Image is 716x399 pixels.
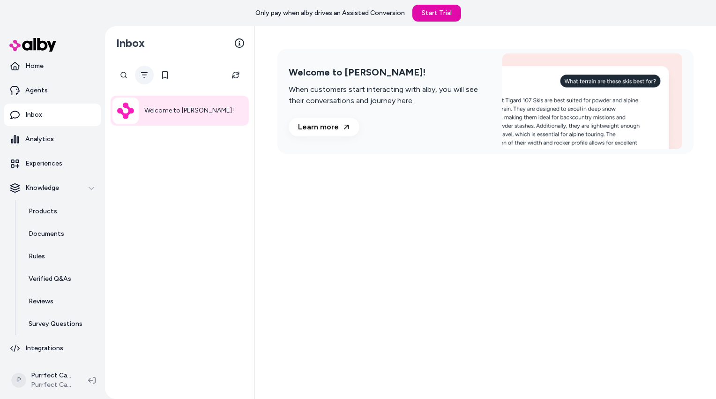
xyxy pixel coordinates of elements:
p: Inbox [25,110,42,120]
p: Knowledge [25,183,59,193]
p: Products [29,207,57,216]
button: Filter [135,66,154,84]
button: Refresh [226,66,245,84]
p: Experiences [25,159,62,168]
a: Learn more [289,118,359,136]
a: Inbox [4,104,101,126]
p: Agents [25,86,48,95]
a: Rules [19,245,101,268]
a: Integrations [4,337,101,360]
a: Start Trial [412,5,461,22]
img: Welcome to alby! [502,53,682,149]
p: Home [25,61,44,71]
p: Reviews [29,297,53,306]
a: Agents [4,79,101,102]
p: Verified Q&As [29,274,71,284]
p: Purrfect Catnip Shopify [31,371,73,380]
span: P [11,373,26,388]
img: Alby [117,102,134,120]
p: Documents [29,229,64,239]
p: Survey Questions [29,319,82,329]
span: Purrfect Catnip [31,380,73,390]
a: Verified Q&As [19,268,101,290]
a: Analytics [4,128,101,151]
h2: Welcome to [PERSON_NAME]! [289,67,491,78]
p: Analytics [25,135,54,144]
img: alby Logo [9,38,56,52]
a: Reviews [19,290,101,313]
a: Products [19,200,101,223]
button: Knowledge [4,177,101,199]
a: Experiences [4,152,101,175]
p: Rules [29,252,45,261]
h2: Inbox [116,36,145,50]
p: Welcome to [PERSON_NAME]! [144,105,234,116]
p: Integrations [25,344,63,353]
p: When customers start interacting with alby, you will see their conversations and journey here. [289,84,491,106]
a: Home [4,55,101,77]
button: PPurrfect Catnip ShopifyPurrfect Catnip [6,365,81,395]
a: Survey Questions [19,313,101,335]
a: Documents [19,223,101,245]
p: Only pay when alby drives an Assisted Conversion [255,8,405,18]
